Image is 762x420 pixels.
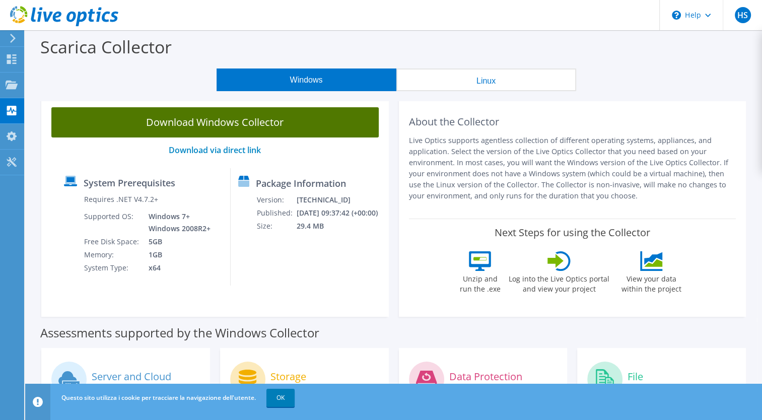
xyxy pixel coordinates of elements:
button: Linux [396,68,576,91]
td: Version: [256,193,296,206]
svg: \n [672,11,681,20]
label: Requires .NET V4.7.2+ [84,194,158,204]
button: Windows [217,68,396,91]
label: Assessments supported by the Windows Collector [40,328,319,338]
td: Free Disk Space: [84,235,141,248]
td: Supported OS: [84,210,141,235]
td: 5GB [141,235,213,248]
label: Data Protection [449,372,522,382]
label: Scarica Collector [40,35,172,58]
td: 29.4 MB [296,220,384,233]
span: Questo sito utilizza i cookie per tracciare la navigazione dell'utente. [61,393,256,402]
label: Unzip and run the .exe [457,271,503,294]
td: Memory: [84,248,141,261]
label: Storage [270,372,306,382]
td: [DATE] 09:37:42 (+00:00) [296,206,384,220]
td: x64 [141,261,213,274]
td: [TECHNICAL_ID] [296,193,384,206]
td: Windows 7+ Windows 2008R2+ [141,210,213,235]
label: Log into the Live Optics portal and view your project [508,271,610,294]
label: View your data within the project [615,271,687,294]
td: Published: [256,206,296,220]
td: 1GB [141,248,213,261]
a: Download via direct link [169,145,261,156]
label: File [628,372,643,382]
label: Server and Cloud [92,372,171,382]
label: System Prerequisites [84,178,175,188]
span: HS [735,7,751,23]
a: Download Windows Collector [51,107,379,137]
a: OK [266,389,295,407]
td: System Type: [84,261,141,274]
h2: About the Collector [409,116,736,128]
p: Live Optics supports agentless collection of different operating systems, appliances, and applica... [409,135,736,201]
td: Size: [256,220,296,233]
label: Package Information [256,178,346,188]
label: Next Steps for using the Collector [495,227,650,239]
